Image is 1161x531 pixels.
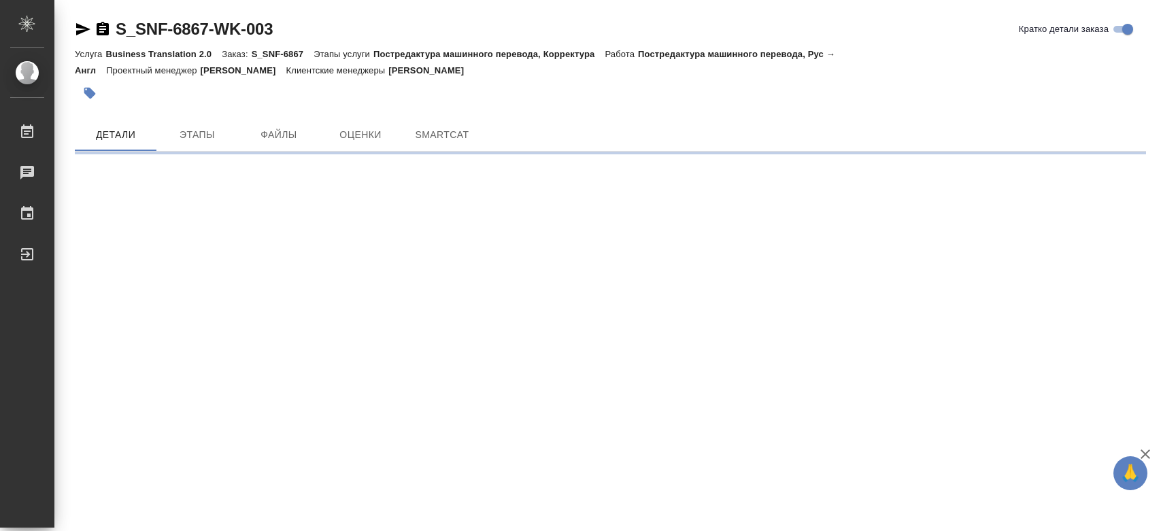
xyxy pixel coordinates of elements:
[75,21,91,37] button: Скопировать ссылку для ЯМессенджера
[1119,459,1142,487] span: 🙏
[105,49,222,59] p: Business Translation 2.0
[246,126,312,143] span: Файлы
[252,49,314,59] p: S_SNF-6867
[388,65,474,75] p: [PERSON_NAME]
[222,49,251,59] p: Заказ:
[286,65,389,75] p: Клиентские менеджеры
[83,126,148,143] span: Детали
[116,20,273,38] a: S_SNF-6867-WK-003
[95,21,111,37] button: Скопировать ссылку
[106,65,200,75] p: Проектный менеджер
[201,65,286,75] p: [PERSON_NAME]
[75,78,105,108] button: Добавить тэг
[373,49,605,59] p: Постредактура машинного перевода, Корректура
[1113,456,1147,490] button: 🙏
[409,126,475,143] span: SmartCat
[605,49,638,59] p: Работа
[165,126,230,143] span: Этапы
[1019,22,1109,36] span: Кратко детали заказа
[75,49,105,59] p: Услуга
[328,126,393,143] span: Оценки
[314,49,373,59] p: Этапы услуги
